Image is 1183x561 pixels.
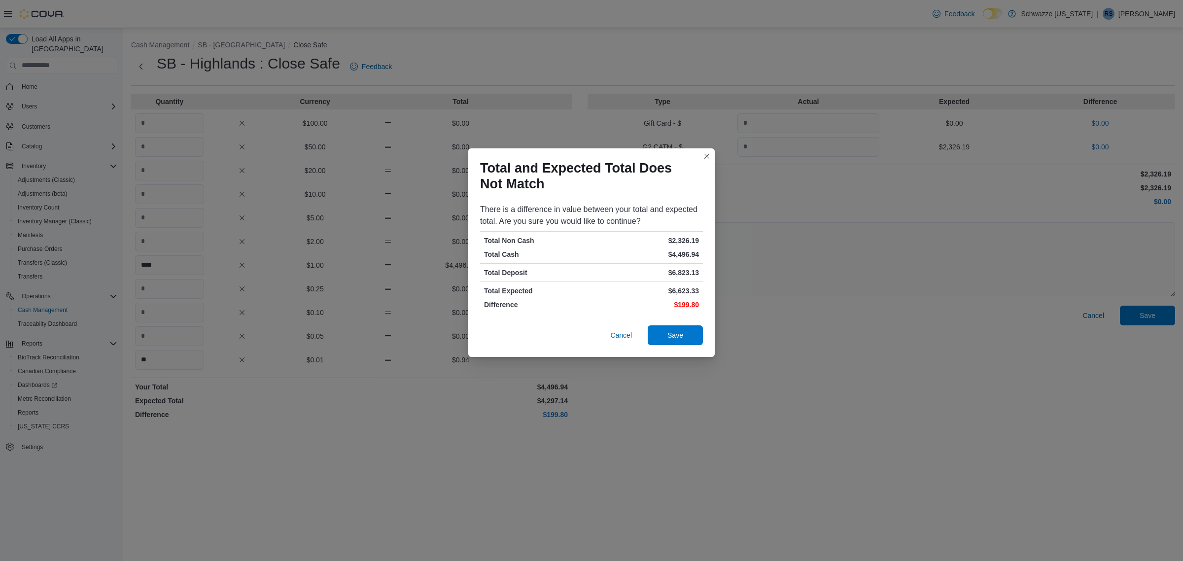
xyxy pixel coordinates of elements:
[484,236,590,245] p: Total Non Cash
[593,236,699,245] p: $2,326.19
[593,286,699,296] p: $6,623.33
[484,249,590,259] p: Total Cash
[593,268,699,278] p: $6,823.13
[593,249,699,259] p: $4,496.94
[480,160,695,192] h1: Total and Expected Total Does Not Match
[648,325,703,345] button: Save
[667,330,683,340] span: Save
[484,300,590,310] p: Difference
[484,286,590,296] p: Total Expected
[610,330,632,340] span: Cancel
[484,268,590,278] p: Total Deposit
[606,325,636,345] button: Cancel
[701,150,713,162] button: Closes this modal window
[593,300,699,310] p: $199.80
[480,204,703,227] div: There is a difference in value between your total and expected total. Are you sure you would like...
